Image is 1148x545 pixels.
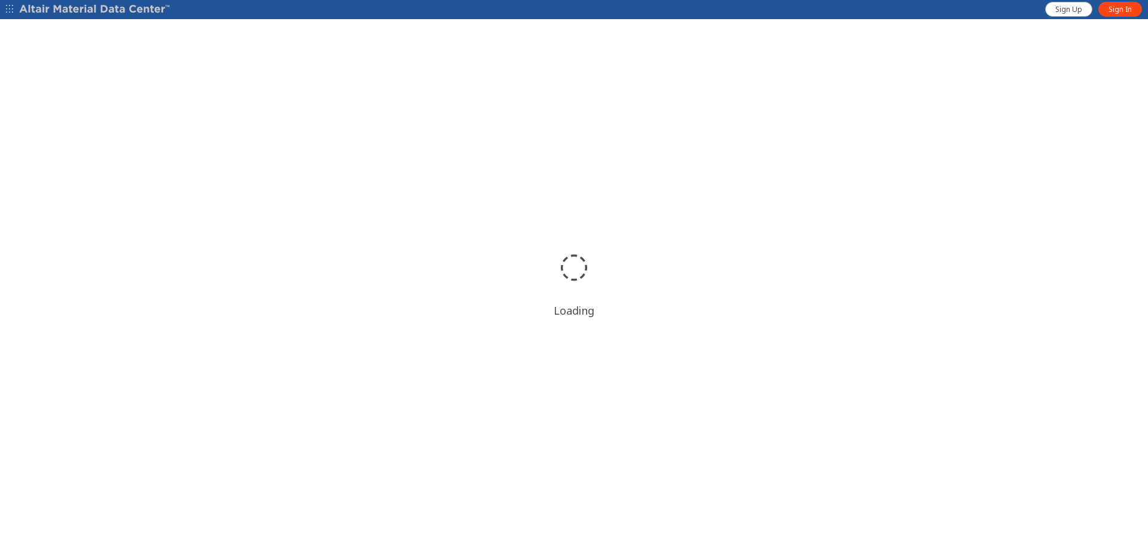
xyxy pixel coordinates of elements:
span: Sign Up [1055,5,1082,14]
div: Loading [554,303,594,318]
span: Sign In [1109,5,1132,14]
img: Altair Material Data Center [19,4,172,16]
a: Sign In [1098,2,1142,17]
a: Sign Up [1045,2,1092,17]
